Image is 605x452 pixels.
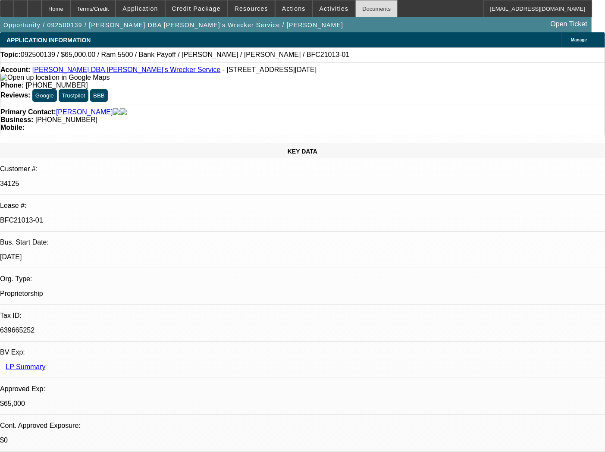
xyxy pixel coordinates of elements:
[120,108,127,116] img: linkedin-icon.png
[90,89,108,102] button: BBB
[0,91,30,99] strong: Reviews:
[0,108,56,116] strong: Primary Contact:
[547,17,591,31] a: Open Ticket
[223,66,317,73] span: - [STREET_ADDRESS][DATE]
[235,5,268,12] span: Resources
[116,0,164,17] button: Application
[166,0,227,17] button: Credit Package
[0,82,24,89] strong: Phone:
[32,66,221,73] a: [PERSON_NAME] DBA [PERSON_NAME]'s Wrecker Service
[122,5,158,12] span: Application
[276,0,312,17] button: Actions
[282,5,306,12] span: Actions
[35,116,97,123] span: [PHONE_NUMBER]
[0,74,110,82] img: Open up location in Google Maps
[0,74,110,81] a: View Google Maps
[0,51,21,59] strong: Topic:
[6,363,45,370] a: LP Summary
[571,38,587,42] span: Manage
[56,108,113,116] a: [PERSON_NAME]
[113,108,120,116] img: facebook-icon.png
[0,124,25,131] strong: Mobile:
[172,5,221,12] span: Credit Package
[313,0,355,17] button: Activities
[59,89,88,102] button: Trustpilot
[0,66,30,73] strong: Account:
[6,37,91,44] span: APPLICATION INFORMATION
[21,51,350,59] span: 092500139 / $65,000.00 / Ram 5500 / Bank Payoff / [PERSON_NAME] / [PERSON_NAME] / BFC21013-01
[32,89,57,102] button: Google
[288,148,317,155] span: KEY DATA
[228,0,275,17] button: Resources
[0,116,33,123] strong: Business:
[3,22,343,28] span: Opportunity / 092500139 / [PERSON_NAME] DBA [PERSON_NAME]'s Wrecker Service / [PERSON_NAME]
[26,82,88,89] span: [PHONE_NUMBER]
[320,5,349,12] span: Activities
